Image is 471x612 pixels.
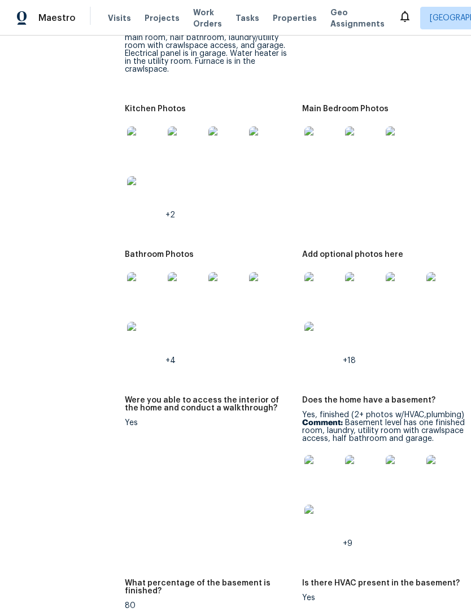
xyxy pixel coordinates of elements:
[302,594,470,602] div: Yes
[302,419,470,443] p: Basement level has one finished room, laundry, utility room with crawlspace access, half bathroom...
[302,105,389,113] h5: Main Bedroom Photos
[165,211,175,219] span: +2
[108,12,131,24] span: Visits
[38,12,76,24] span: Maestro
[125,105,186,113] h5: Kitchen Photos
[125,251,194,259] h5: Bathroom Photos
[302,419,343,427] b: Comment:
[125,419,293,427] div: Yes
[145,12,180,24] span: Projects
[125,579,293,595] h5: What percentage of the basement is finished?
[330,7,385,29] span: Geo Assignments
[125,396,293,412] h5: Were you able to access the interior of the home and conduct a walkthrough?
[302,411,470,548] div: Yes, finished (2+ photos w/HVAC,plumbing)
[343,357,356,365] span: +18
[193,7,222,29] span: Work Orders
[165,357,176,365] span: +4
[273,12,317,24] span: Properties
[302,579,460,587] h5: Is there HVAC present in the basement?
[236,14,259,22] span: Tasks
[343,540,352,548] span: +9
[125,602,293,610] div: 80
[302,251,403,259] h5: Add optional photos here
[302,396,435,404] h5: Does the home have a basement?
